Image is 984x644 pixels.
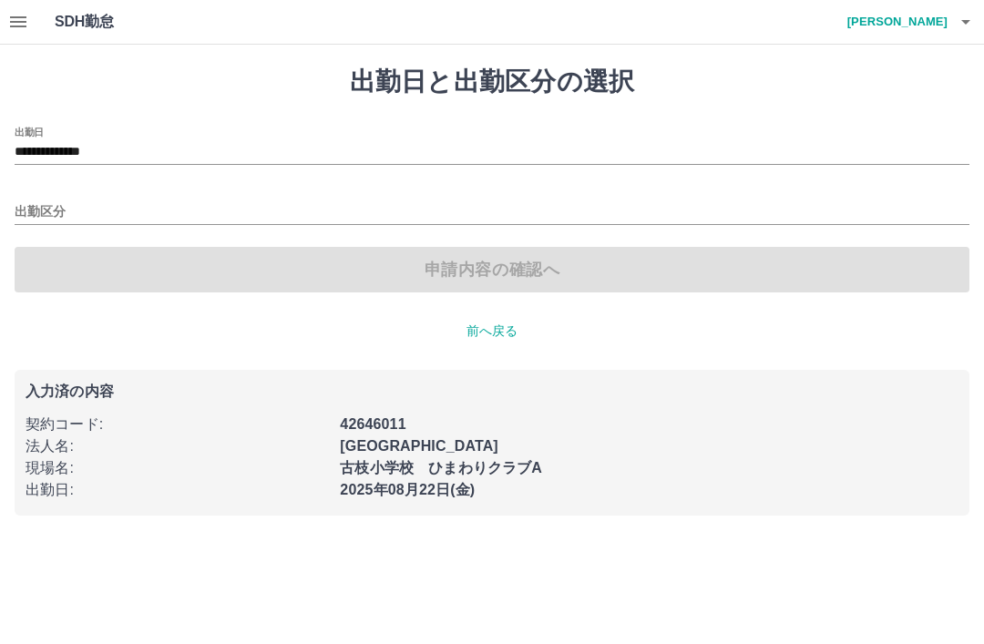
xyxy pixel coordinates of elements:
p: 出勤日 : [26,479,329,501]
b: 2025年08月22日(金) [340,482,475,497]
b: [GEOGRAPHIC_DATA] [340,438,498,454]
p: 入力済の内容 [26,384,958,399]
p: 契約コード : [26,414,329,435]
b: 42646011 [340,416,405,432]
p: 現場名 : [26,457,329,479]
label: 出勤日 [15,125,44,138]
p: 前へ戻る [15,322,969,341]
p: 法人名 : [26,435,329,457]
h1: 出勤日と出勤区分の選択 [15,66,969,97]
b: 古枝小学校 ひまわりクラブA [340,460,542,475]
